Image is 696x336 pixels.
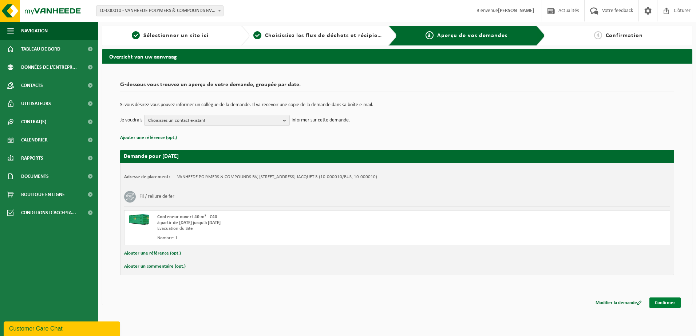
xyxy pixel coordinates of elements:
iframe: chat widget [4,320,122,336]
span: Choisissez un contact existant [148,115,280,126]
span: 2 [253,31,261,39]
button: Choisissez un contact existant [144,115,290,126]
strong: Demande pour [DATE] [124,153,179,159]
span: Sélectionner un site ici [143,33,209,39]
span: 10-000010 - VANHEEDE POLYMERS & COMPOUNDS BV - DOTTIGNIES [96,6,223,16]
span: Contrat(s) [21,113,46,131]
span: Rapports [21,149,43,167]
a: Confirmer [649,297,681,308]
span: Choisissiez les flux de déchets et récipients [265,33,386,39]
span: Confirmation [606,33,643,39]
span: Conteneur ouvert 40 m³ - C40 [157,215,217,219]
div: Evacuation du Site [157,226,426,232]
p: informer sur cette demande. [292,115,350,126]
span: Calendrier [21,131,48,149]
span: 4 [594,31,602,39]
img: HK-XC-40-GN-00.png [128,214,150,225]
button: Ajouter une référence (opt.) [120,133,177,143]
span: Données de l'entrepr... [21,58,77,76]
span: Documents [21,167,49,185]
button: Ajouter un commentaire (opt.) [124,262,186,271]
a: 2Choisissiez les flux de déchets et récipients [253,31,383,40]
span: Tableau de bord [21,40,60,58]
strong: à partir de [DATE] jusqu'à [DATE] [157,220,221,225]
strong: Adresse de placement: [124,175,170,179]
h3: Fil / reliure de fer [139,191,174,203]
span: 10-000010 - VANHEEDE POLYMERS & COMPOUNDS BV - DOTTIGNIES [96,5,224,16]
span: Conditions d'accepta... [21,204,76,222]
span: Contacts [21,76,43,95]
span: 3 [426,31,434,39]
button: Ajouter une référence (opt.) [124,249,181,258]
td: VANHEEDE POLYMERS & COMPOUNDS BV, [STREET_ADDRESS] JACQUET 3 (10-000010/BUS, 10-000010) [177,174,377,180]
span: Navigation [21,22,48,40]
span: Aperçu de vos demandes [437,33,507,39]
span: Boutique en ligne [21,185,65,204]
p: Je voudrais [120,115,142,126]
p: Si vous désirez vous pouvez informer un collègue de la demande. Il va recevoir une copie de la de... [120,103,674,108]
div: Nombre: 1 [157,235,426,241]
span: Utilisateurs [21,95,51,113]
a: 1Sélectionner un site ici [106,31,235,40]
h2: Overzicht van uw aanvraag [102,49,692,63]
h2: Ci-dessous vous trouvez un aperçu de votre demande, groupée par date. [120,82,674,92]
a: Modifier la demande [590,297,647,308]
span: 1 [132,31,140,39]
strong: [PERSON_NAME] [498,8,534,13]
